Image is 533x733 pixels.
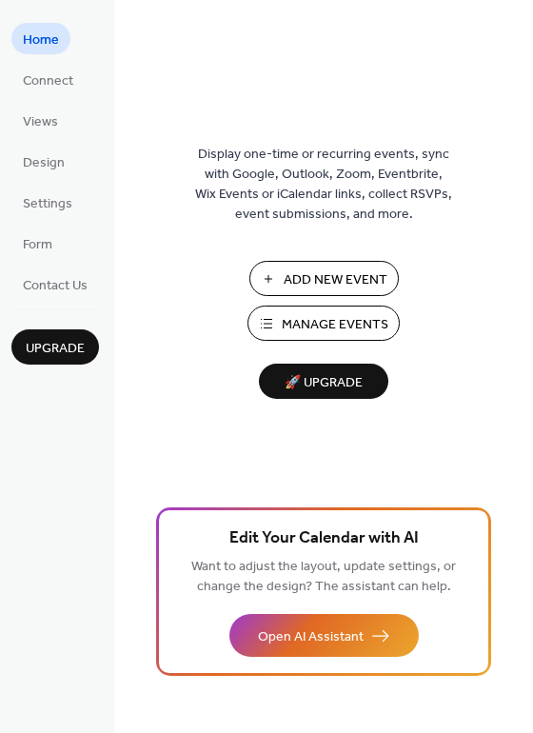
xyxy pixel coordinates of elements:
[270,370,377,396] span: 🚀 Upgrade
[229,525,419,552] span: Edit Your Calendar with AI
[195,145,452,225] span: Display one-time or recurring events, sync with Google, Outlook, Zoom, Eventbrite, Wix Events or ...
[11,23,70,54] a: Home
[11,329,99,365] button: Upgrade
[11,228,64,259] a: Form
[191,554,456,600] span: Want to adjust the layout, update settings, or change the design? The assistant can help.
[229,614,419,657] button: Open AI Assistant
[23,194,72,214] span: Settings
[23,235,52,255] span: Form
[23,71,73,91] span: Connect
[11,146,76,177] a: Design
[247,306,400,341] button: Manage Events
[26,339,85,359] span: Upgrade
[259,364,388,399] button: 🚀 Upgrade
[23,30,59,50] span: Home
[23,153,65,173] span: Design
[249,261,399,296] button: Add New Event
[11,268,99,300] a: Contact Us
[258,627,364,647] span: Open AI Assistant
[282,315,388,335] span: Manage Events
[11,105,69,136] a: Views
[11,64,85,95] a: Connect
[11,187,84,218] a: Settings
[284,270,387,290] span: Add New Event
[23,276,88,296] span: Contact Us
[23,112,58,132] span: Views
